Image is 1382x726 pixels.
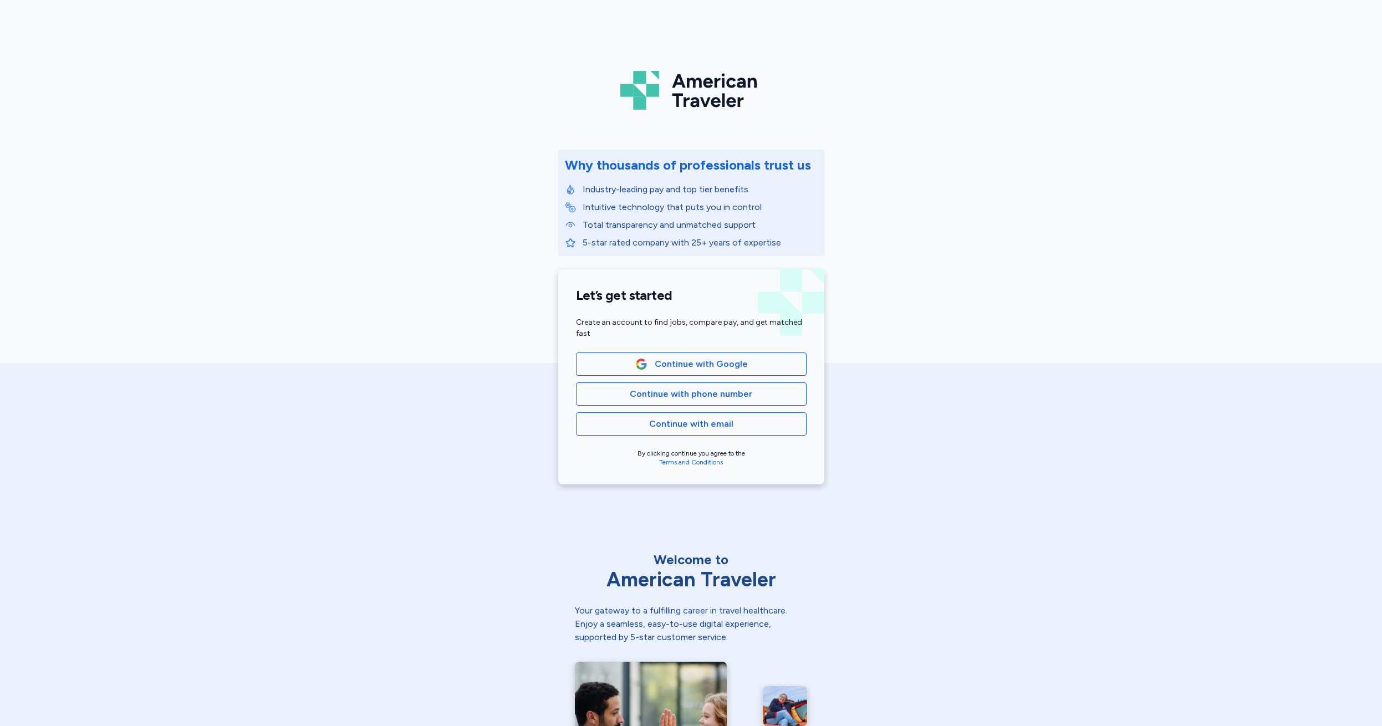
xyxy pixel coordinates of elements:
img: Google Logo [635,358,647,370]
div: By clicking continue you agree to the [576,449,807,467]
button: Continue with email [576,412,807,436]
button: Continue with phone number [576,382,807,406]
img: ER nurse relaxing after a long day [763,686,808,726]
p: Industry-leading pay and top tier benefits [583,183,818,196]
p: Intuitive technology that puts you in control [583,201,818,214]
p: Total transparency and unmatched support [583,218,818,232]
span: Continue with email [649,417,733,431]
p: 5-star rated company with 25+ years of expertise [583,236,818,249]
span: Continue with Google [655,357,748,371]
a: Terms and Conditions [659,458,723,466]
div: Your gateway to a fulfilling career in travel healthcare. Enjoy a seamless, easy-to-use digital e... [575,604,808,644]
div: Why thousands of professionals trust us [565,156,811,174]
h1: Let’s get started [576,287,807,304]
img: Logo [620,67,762,114]
button: Google LogoContinue with Google [576,352,807,376]
div: Welcome to [575,551,808,569]
span: Continue with phone number [630,387,752,401]
div: Create an account to find jobs, compare pay, and get matched fast [576,317,807,339]
div: American Traveler [575,569,808,591]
